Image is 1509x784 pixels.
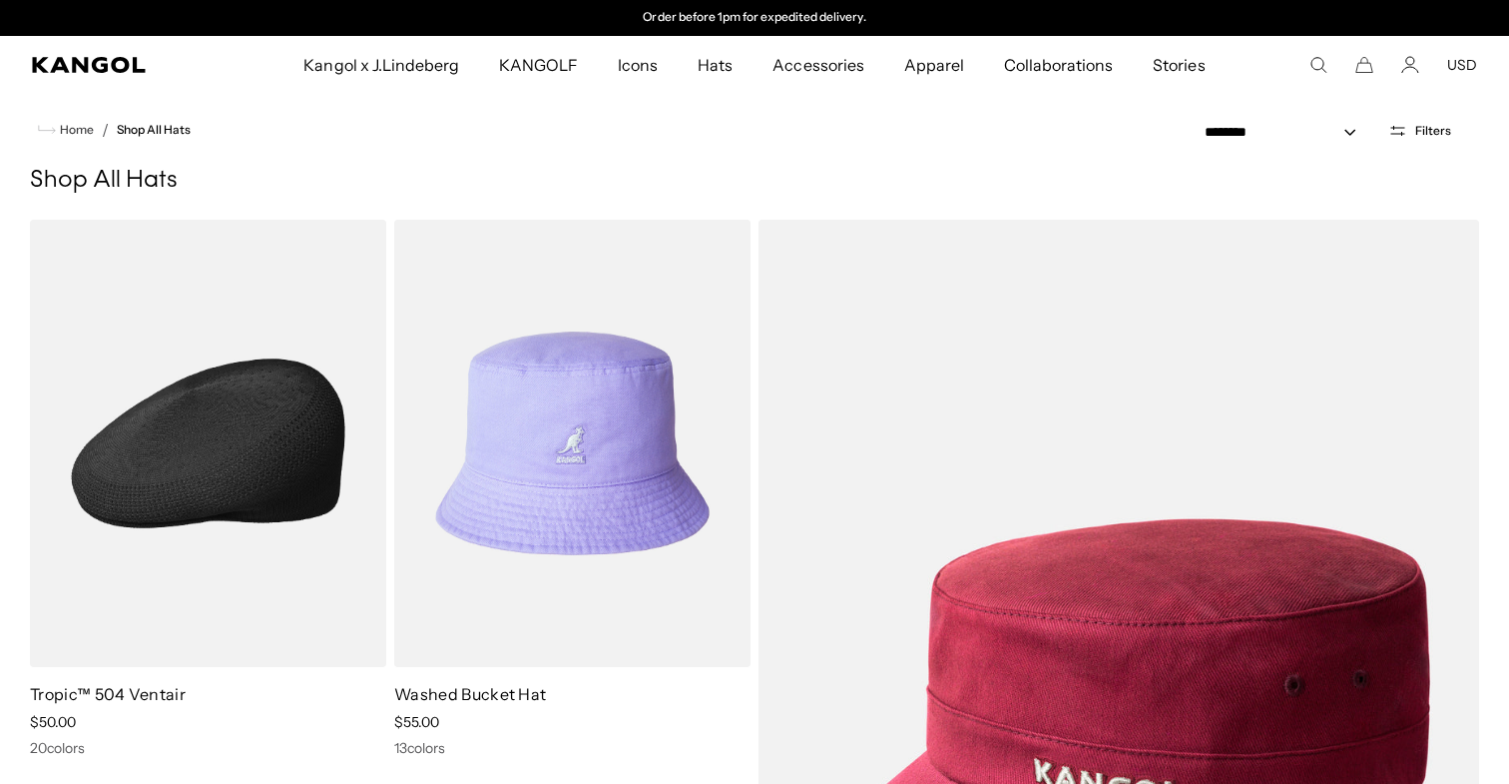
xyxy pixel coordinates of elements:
[618,36,658,94] span: Icons
[678,36,753,94] a: Hats
[549,10,960,26] div: Announcement
[698,36,733,94] span: Hats
[38,121,94,139] a: Home
[30,220,386,667] img: Tropic™ 504 Ventair
[753,36,883,94] a: Accessories
[1447,56,1477,74] button: USD
[1153,36,1205,94] span: Stories
[1401,56,1419,74] a: Account
[1197,122,1376,143] select: Sort by: Featured
[394,739,751,757] div: 13 colors
[772,36,863,94] span: Accessories
[30,166,1479,196] h1: Shop All Hats
[1376,122,1463,140] button: Open filters
[549,10,960,26] div: 2 of 2
[30,684,186,704] a: Tropic™ 504 Ventair
[283,36,479,94] a: Kangol x J.Lindeberg
[394,713,439,731] span: $55.00
[984,36,1133,94] a: Collaborations
[479,36,598,94] a: KANGOLF
[30,739,386,757] div: 20 colors
[499,36,578,94] span: KANGOLF
[1133,36,1225,94] a: Stories
[1355,56,1373,74] button: Cart
[549,10,960,26] slideshow-component: Announcement bar
[1004,36,1113,94] span: Collaborations
[884,36,984,94] a: Apparel
[56,123,94,137] span: Home
[598,36,678,94] a: Icons
[394,684,546,704] a: Washed Bucket Hat
[303,36,459,94] span: Kangol x J.Lindeberg
[30,713,76,731] span: $50.00
[904,36,964,94] span: Apparel
[1415,124,1451,138] span: Filters
[394,220,751,667] img: Washed Bucket Hat
[1309,56,1327,74] summary: Search here
[94,118,109,142] li: /
[117,123,191,137] a: Shop All Hats
[32,57,200,73] a: Kangol
[643,10,865,26] p: Order before 1pm for expedited delivery.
